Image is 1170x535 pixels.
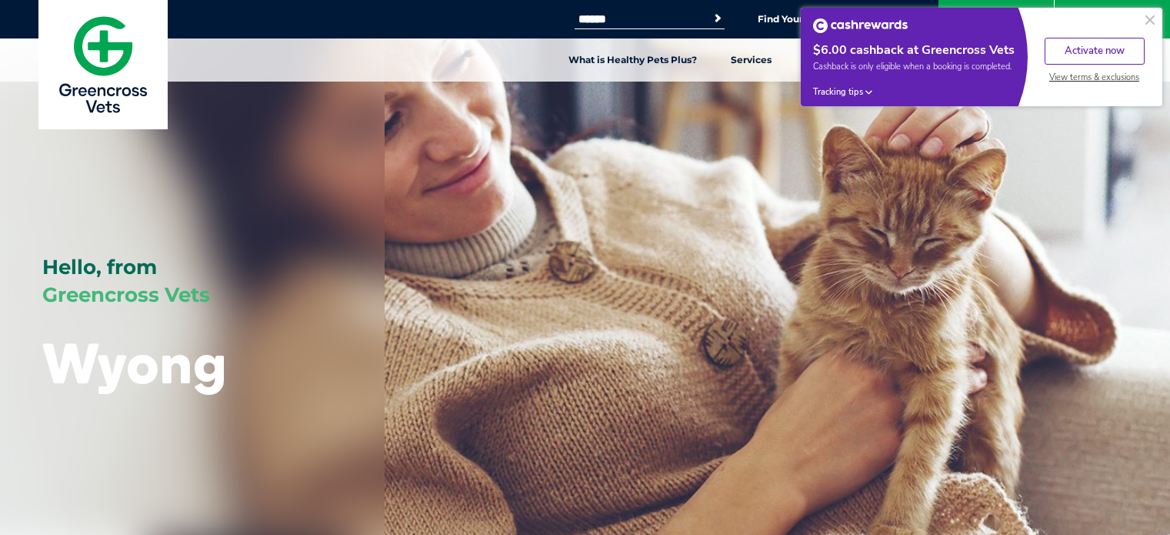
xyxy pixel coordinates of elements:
button: Search [710,11,725,26]
h1: Wyong [42,333,227,393]
a: Services [714,38,788,82]
img: Cashrewards white logo [813,18,908,33]
span: View terms & exclusions [1049,72,1139,83]
div: $6.00 cashback at Greencross Vets [813,42,1015,59]
span: Greencross Vets [42,283,210,307]
a: What is Healthy Pets Plus? [552,38,714,82]
span: Hello, from [42,255,157,279]
a: Pet Health [788,38,874,82]
span: Cashback is only eligible when a booking is completed. [813,61,1015,72]
span: Tracking tips [813,86,863,98]
button: Activate now [1045,38,1145,65]
a: Find Your Local Greencross Vet [758,13,905,25]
